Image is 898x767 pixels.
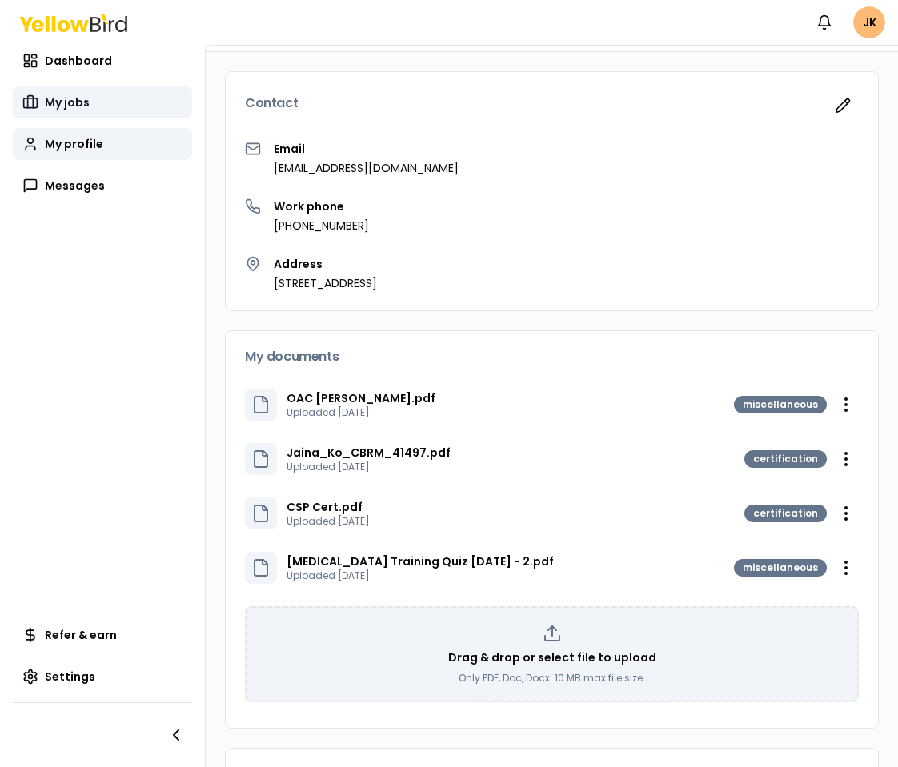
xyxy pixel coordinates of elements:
[245,97,298,110] span: Contact
[744,505,827,522] div: certification
[287,461,451,473] p: Uploaded [DATE]
[853,6,885,38] span: JK
[459,672,645,685] p: Only PDF, Doc, Docx. 10 MB max file size.
[13,619,192,651] a: Refer & earn
[13,170,192,202] a: Messages
[274,198,369,214] h3: Work phone
[45,53,112,69] span: Dashboard
[45,627,117,643] span: Refer & earn
[274,275,377,291] p: [STREET_ADDRESS]
[13,661,192,693] a: Settings
[45,136,103,152] span: My profile
[274,256,377,272] h3: Address
[287,445,451,461] p: Jaina_Ko_CBRM_41497.pdf
[734,559,827,577] div: miscellaneous
[287,515,370,528] p: Uploaded [DATE]
[744,450,827,468] div: certification
[287,569,554,582] p: Uploaded [DATE]
[448,649,656,665] p: Drag & drop or select file to upload
[245,606,859,702] div: Drag & drop or select file to uploadOnly PDF, Doc, Docx. 10 MB max file size.
[287,553,554,569] p: [MEDICAL_DATA] Training Quiz [DATE] - 2.pdf
[734,396,827,413] div: miscellaneous
[287,390,435,406] p: OAC [PERSON_NAME].pdf
[13,86,192,118] a: My jobs
[274,160,459,176] p: [EMAIL_ADDRESS][DOMAIN_NAME]
[274,218,369,234] p: [PHONE_NUMBER]
[45,178,105,194] span: Messages
[45,669,95,685] span: Settings
[287,499,370,515] p: CSP Cert.pdf
[13,45,192,77] a: Dashboard
[274,141,459,157] h3: Email
[45,94,90,110] span: My jobs
[287,406,435,419] p: Uploaded [DATE]
[13,128,192,160] a: My profile
[245,350,339,363] span: My documents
